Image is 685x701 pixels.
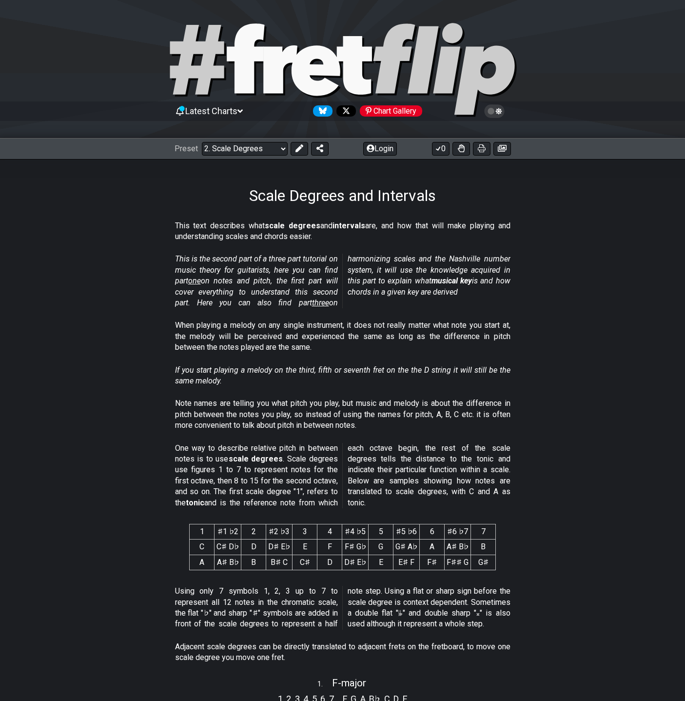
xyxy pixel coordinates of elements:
td: C♯ D♭ [215,540,241,555]
th: 2 [241,524,266,540]
p: Note names are telling you what pitch you play, but music and melody is about the difference in p... [175,398,510,431]
select: Preset [202,142,288,156]
a: #fretflip at Pinterest [356,105,422,117]
td: B [241,555,266,570]
td: G♯ [471,555,496,570]
p: One way to describe relative pitch in between notes is to use . Scale degrees use figures 1 to 7 ... [175,443,510,508]
td: A♯ B♭ [445,540,471,555]
strong: scale degrees [229,454,283,463]
th: 3 [293,524,317,540]
p: When playing a melody on any single instrument, it does not really matter what note you start at,... [175,320,510,353]
td: E [293,540,317,555]
td: A [420,540,445,555]
th: ♯5 ♭6 [393,524,420,540]
span: Preset [175,144,198,153]
th: 7 [471,524,496,540]
th: ♯6 ♭7 [445,524,471,540]
strong: tonic [186,498,204,507]
a: Follow #fretflip at Bluesky [309,105,333,117]
td: D♯ E♭ [266,540,293,555]
button: 0 [432,142,450,156]
td: C [190,540,215,555]
h1: Scale Degrees and Intervals [249,186,436,205]
span: Latest Charts [185,106,237,116]
td: D♯ E♭ [342,555,369,570]
span: Toggle light / dark theme [489,107,500,116]
td: D [241,540,266,555]
th: ♯2 ♭3 [266,524,293,540]
th: 5 [369,524,393,540]
a: Follow #fretflip at X [333,105,356,117]
th: 6 [420,524,445,540]
span: F - major [332,677,366,689]
td: F♯ G♭ [342,540,369,555]
div: Chart Gallery [360,105,422,117]
td: F [317,540,342,555]
button: Create image [493,142,511,156]
td: C♯ [293,555,317,570]
th: ♯1 ♭2 [215,524,241,540]
strong: intervals [333,221,365,230]
span: 1 . [317,679,332,690]
strong: musical key [431,276,472,285]
em: This is the second part of a three part tutorial on music theory for guitarists, here you can fin... [175,254,510,307]
button: Edit Preset [291,142,308,156]
th: 1 [190,524,215,540]
button: Print [473,142,490,156]
p: Adjacent scale degrees can be directly translated to adjacent frets on the fretboard, to move one... [175,641,510,663]
td: A [190,555,215,570]
button: Login [363,142,397,156]
button: Toggle Dexterity for all fretkits [452,142,470,156]
span: one [188,276,201,285]
td: B♯ C [266,555,293,570]
p: Using only 7 symbols 1, 2, 3 up to 7 to represent all 12 notes in the chromatic scale, the flat "... [175,586,510,630]
th: 4 [317,524,342,540]
em: If you start playing a melody on the third, fifth or seventh fret on the the D string it will sti... [175,365,510,385]
td: G [369,540,393,555]
td: D [317,555,342,570]
td: G♯ A♭ [393,540,420,555]
td: F♯♯ G [445,555,471,570]
strong: scale degrees [265,221,320,230]
button: Share Preset [311,142,329,156]
td: A♯ B♭ [215,555,241,570]
td: E♯ F [393,555,420,570]
td: E [369,555,393,570]
p: This text describes what and are, and how that will make playing and understanding scales and cho... [175,220,510,242]
td: B [471,540,496,555]
th: ♯4 ♭5 [342,524,369,540]
td: F♯ [420,555,445,570]
span: three [312,298,329,307]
